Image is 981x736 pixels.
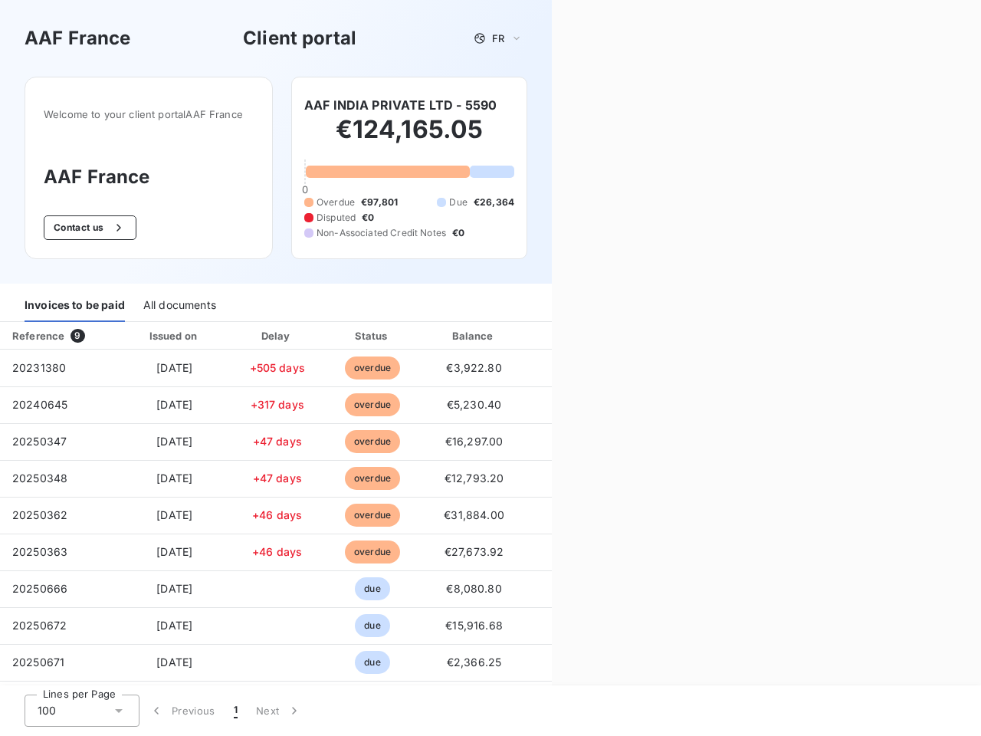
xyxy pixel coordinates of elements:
span: 20240645 [12,398,67,411]
span: Non-Associated Credit Notes [317,226,446,240]
span: 20250672 [12,619,67,632]
span: [DATE] [156,398,192,411]
span: €3,922.80 [446,361,501,374]
span: due [355,614,389,637]
span: €97,801 [361,195,398,209]
span: [DATE] [156,582,192,595]
span: €12,793.20 [445,472,504,485]
span: 20250347 [12,435,67,448]
span: 20231380 [12,361,66,374]
span: €2,366.25 [447,655,501,669]
button: 1 [225,695,247,727]
span: overdue [345,467,400,490]
span: 20250666 [12,582,67,595]
span: due [355,577,389,600]
span: €26,364 [474,195,514,209]
span: €5,230.40 [447,398,501,411]
button: Next [247,695,311,727]
span: €27,673.92 [445,545,504,558]
span: [DATE] [156,508,192,521]
span: +505 days [250,361,305,374]
div: Status [327,328,418,343]
span: Overdue [317,195,355,209]
span: overdue [345,393,400,416]
h3: AAF France [25,25,131,52]
span: due [355,651,389,674]
span: €16,297.00 [445,435,504,448]
span: +317 days [251,398,304,411]
span: 20250671 [12,655,64,669]
span: Disputed [317,211,356,225]
div: PDF [530,328,608,343]
span: €8,080.80 [446,582,501,595]
span: [DATE] [156,472,192,485]
h2: €124,165.05 [304,114,514,160]
span: Due [449,195,467,209]
span: 20250363 [12,545,67,558]
span: [DATE] [156,545,192,558]
span: [DATE] [156,619,192,632]
div: All documents [143,290,216,322]
span: [DATE] [156,361,192,374]
span: overdue [345,356,400,379]
button: Previous [139,695,225,727]
span: +46 days [252,508,302,521]
div: Balance [425,328,524,343]
span: €0 [362,211,374,225]
span: 100 [38,703,56,718]
span: 20250362 [12,508,67,521]
h6: AAF INDIA PRIVATE LTD - 5590 [304,96,497,114]
span: +47 days [253,435,302,448]
h3: Client portal [243,25,356,52]
span: overdue [345,504,400,527]
span: overdue [345,540,400,563]
span: 0 [302,183,308,195]
div: Invoices to be paid [25,290,125,322]
span: €15,916.68 [445,619,503,632]
h3: AAF France [44,163,254,191]
span: Welcome to your client portal AAF France [44,108,254,120]
div: Delay [234,328,321,343]
div: Reference [12,330,64,342]
span: [DATE] [156,655,192,669]
span: €31,884.00 [444,508,504,521]
span: 9 [71,329,84,343]
span: [DATE] [156,435,192,448]
span: FR [492,32,504,44]
div: Issued on [122,328,228,343]
button: Contact us [44,215,136,240]
span: 1 [234,703,238,718]
span: +46 days [252,545,302,558]
span: +47 days [253,472,302,485]
span: overdue [345,430,400,453]
span: €0 [452,226,464,240]
span: 20250348 [12,472,67,485]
